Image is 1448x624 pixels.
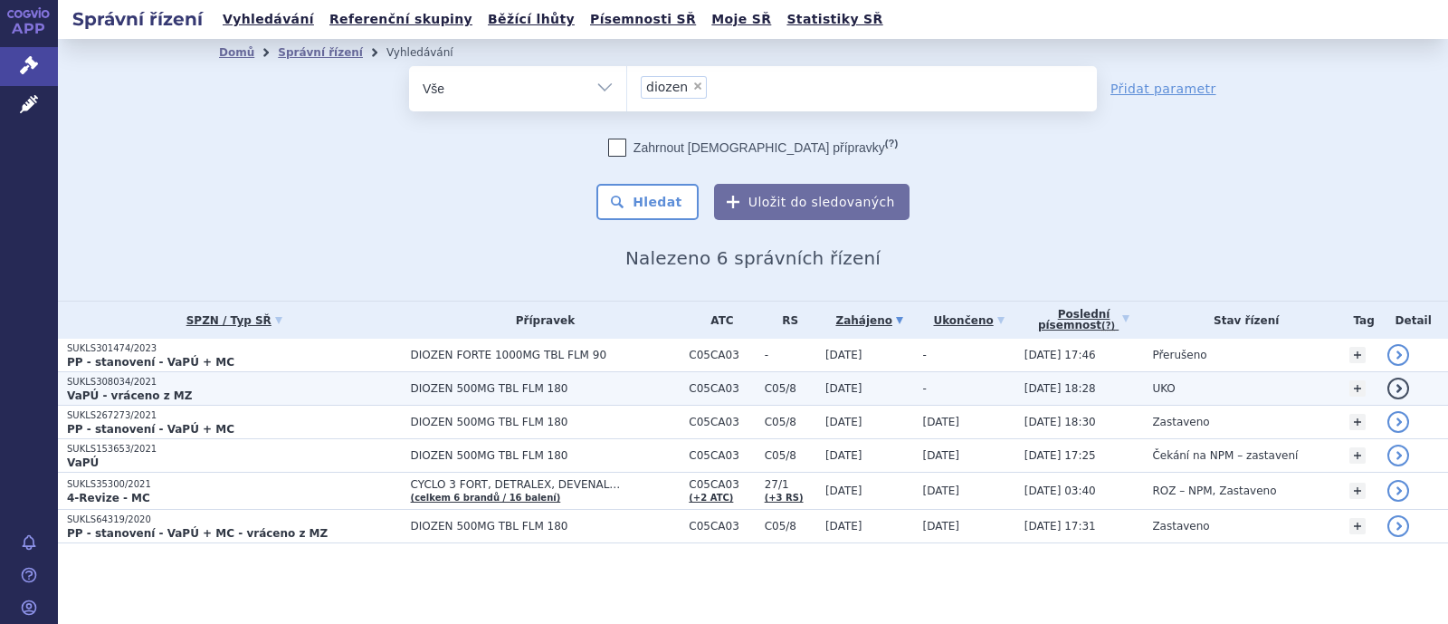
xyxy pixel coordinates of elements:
button: Hledat [596,184,699,220]
span: DIOZEN 500MG TBL FLM 180 [411,449,681,462]
p: SUKLS308034/2021 [67,376,402,389]
strong: PP - stanovení - VaPÚ + MC [67,423,234,436]
a: Referenční skupiny [324,7,478,32]
span: [DATE] [922,449,959,462]
span: [DATE] [922,520,959,533]
p: SUKLS35300/2021 [67,478,402,491]
span: diozen [646,81,688,93]
a: Domů [219,46,254,59]
a: Správní řízení [278,46,363,59]
span: C05CA03 [689,520,755,533]
span: C05CA03 [689,449,755,462]
th: Stav řízení [1143,302,1340,339]
strong: VaPÚ [67,456,99,469]
span: C05/8 [765,520,816,533]
span: [DATE] 17:25 [1024,449,1096,462]
a: + [1349,380,1366,397]
span: × [692,81,703,91]
span: CYCLO 3 FORT, DETRALEX, DEVENAL… [411,478,681,491]
a: SPZN / Typ SŘ [67,308,402,333]
a: detail [1387,344,1409,366]
span: DIOZEN 500MG TBL FLM 180 [411,520,681,533]
span: - [922,382,926,395]
span: [DATE] [825,349,862,361]
th: ATC [680,302,755,339]
span: DIOZEN 500MG TBL FLM 180 [411,382,681,395]
span: [DATE] 17:46 [1024,349,1096,361]
span: C05/8 [765,449,816,462]
span: [DATE] [825,382,862,395]
strong: 4-Revize - MC [67,492,150,504]
button: Uložit do sledovaných [714,184,910,220]
a: detail [1387,378,1409,399]
span: [DATE] 18:28 [1024,382,1096,395]
th: RS [756,302,816,339]
span: [DATE] [825,485,862,497]
span: C05CA03 [689,349,755,361]
span: [DATE] 17:31 [1024,520,1096,533]
h2: Správní řízení [58,6,217,32]
a: + [1349,483,1366,499]
span: Přerušeno [1152,349,1206,361]
span: Zastaveno [1152,416,1209,428]
span: [DATE] [825,449,862,462]
li: Vyhledávání [386,39,477,66]
a: Poslednípísemnost(?) [1024,302,1144,339]
span: Zastaveno [1152,520,1209,533]
span: [DATE] [922,416,959,428]
span: [DATE] 18:30 [1024,416,1096,428]
a: Přidat parametr [1110,80,1216,98]
span: DIOZEN 500MG TBL FLM 180 [411,416,681,428]
p: SUKLS153653/2021 [67,443,402,456]
span: - [922,349,926,361]
strong: PP - stanovení - VaPÚ + MC - vráceno z MZ [67,527,328,540]
span: [DATE] [922,485,959,497]
span: 27/1 [765,478,816,491]
span: C05CA03 [689,382,755,395]
span: UKO [1152,382,1175,395]
span: ROZ – NPM, Zastaveno [1152,485,1276,497]
a: + [1349,414,1366,430]
input: diozen [712,75,722,98]
span: [DATE] 03:40 [1024,485,1096,497]
a: Písemnosti SŘ [585,7,701,32]
a: detail [1387,480,1409,502]
th: Tag [1340,302,1378,339]
span: C05/8 [765,416,816,428]
a: Moje SŘ [706,7,776,32]
a: (celkem 6 brandů / 16 balení) [411,493,561,503]
p: SUKLS301474/2023 [67,342,402,355]
span: [DATE] [825,520,862,533]
a: + [1349,347,1366,363]
a: (+2 ATC) [689,493,733,503]
th: Detail [1378,302,1448,339]
a: + [1349,447,1366,464]
abbr: (?) [1101,321,1115,331]
abbr: (?) [885,138,898,149]
p: SUKLS267273/2021 [67,409,402,422]
span: DIOZEN FORTE 1000MG TBL FLM 90 [411,349,681,361]
th: Přípravek [402,302,681,339]
p: SUKLS64319/2020 [67,514,402,526]
span: Čekání na NPM – zastavení [1152,449,1298,462]
a: Ukončeno [922,308,1015,333]
span: C05CA03 [689,416,755,428]
label: Zahrnout [DEMOGRAPHIC_DATA] přípravky [608,139,898,157]
strong: PP - stanovení - VaPÚ + MC [67,356,234,369]
strong: VaPÚ - vráceno z MZ [67,389,192,402]
a: (+3 RS) [765,493,804,503]
a: Vyhledávání [217,7,319,32]
a: detail [1387,445,1409,466]
span: - [765,349,816,361]
span: [DATE] [825,416,862,428]
span: Nalezeno 6 správních řízení [625,247,881,269]
a: Statistiky SŘ [781,7,888,32]
a: + [1349,518,1366,534]
a: detail [1387,515,1409,537]
span: C05/8 [765,382,816,395]
a: detail [1387,411,1409,433]
a: Zahájeno [825,308,914,333]
span: C05CA03 [689,478,755,491]
a: Běžící lhůty [482,7,580,32]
